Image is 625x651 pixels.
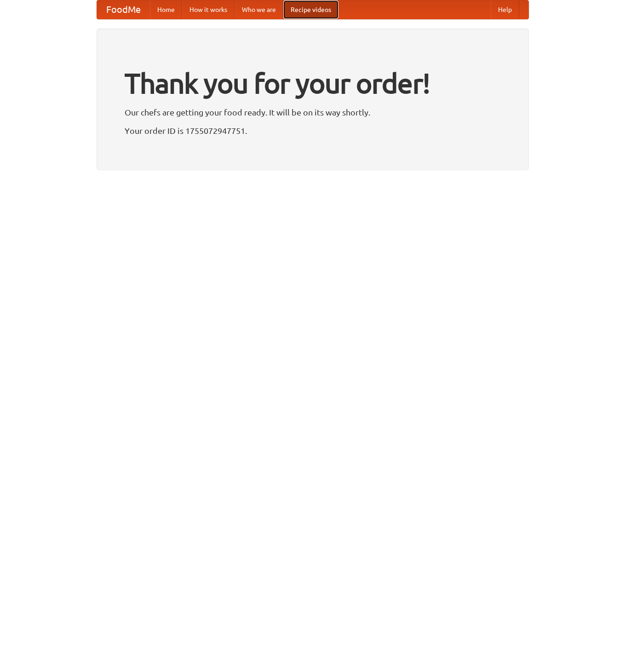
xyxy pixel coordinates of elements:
[182,0,235,19] a: How it works
[97,0,150,19] a: FoodMe
[125,105,501,119] p: Our chefs are getting your food ready. It will be on its way shortly.
[235,0,283,19] a: Who we are
[125,61,501,105] h1: Thank you for your order!
[125,124,501,138] p: Your order ID is 1755072947751.
[491,0,519,19] a: Help
[150,0,182,19] a: Home
[283,0,338,19] a: Recipe videos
